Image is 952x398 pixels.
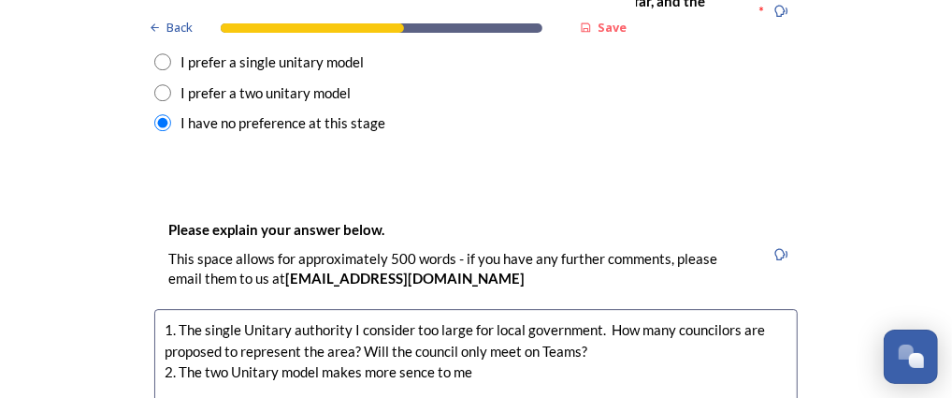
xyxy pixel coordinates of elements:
strong: [EMAIL_ADDRESS][DOMAIN_NAME] [285,270,525,287]
p: This space allows for approximately 500 words - if you have any further comments, please email th... [168,249,750,289]
button: Open Chat [884,330,938,384]
div: I prefer a single unitary model [180,52,364,73]
div: I have no preference at this stage [180,112,385,134]
div: I prefer a two unitary model [180,82,351,104]
strong: Save [598,19,627,36]
strong: Please explain your answer below. [168,221,384,238]
span: Back [166,19,193,37]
